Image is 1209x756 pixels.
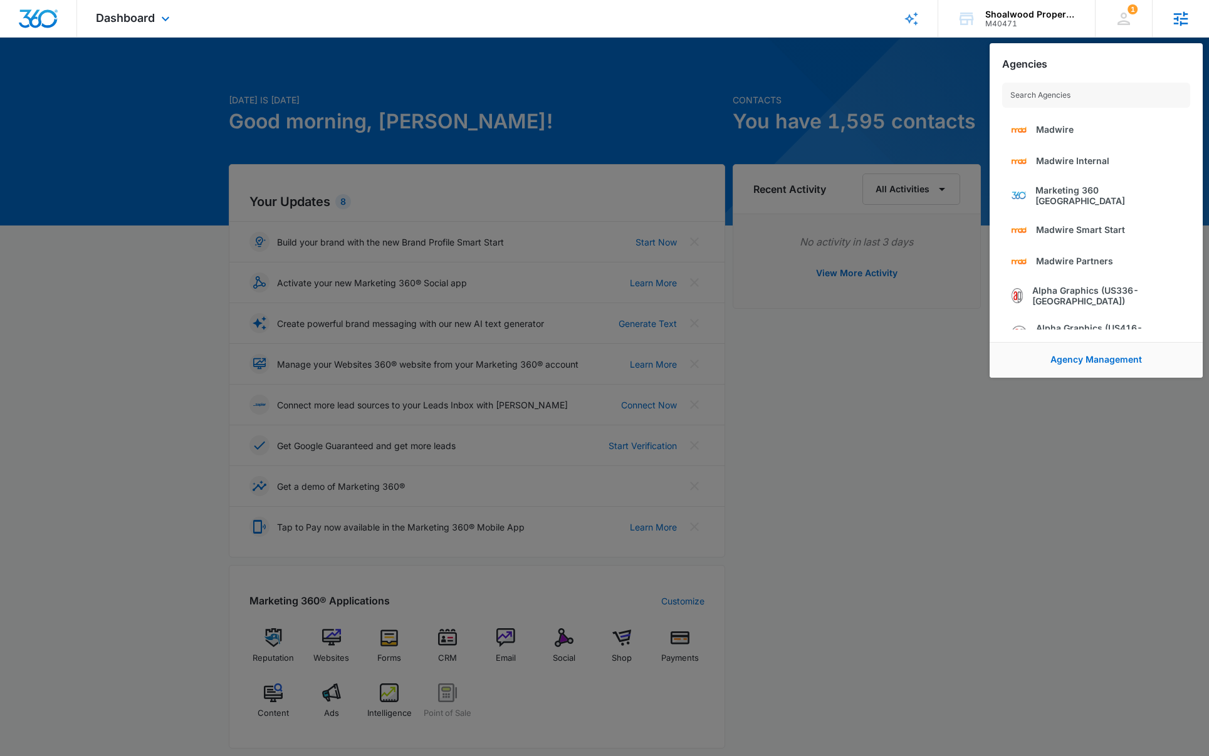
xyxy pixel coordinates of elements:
a: Madwire Internal [1002,145,1190,177]
span: Madwire Internal [1036,155,1109,166]
span: 1 [1128,4,1138,14]
a: Madwire Partners [1002,246,1190,277]
div: account name [985,9,1077,19]
span: Madwire Partners [1036,256,1113,266]
a: Alpha Graphics (US416-DallasTX) [1002,314,1190,352]
span: Alpha Graphics (US336-[GEOGRAPHIC_DATA]) [1032,285,1181,306]
a: Alpha Graphics (US336-[GEOGRAPHIC_DATA]) [1002,277,1190,314]
span: Madwire Smart Start [1036,224,1125,235]
a: Madwire [1002,114,1190,145]
a: Marketing 360 [GEOGRAPHIC_DATA] [1002,177,1190,214]
span: Dashboard [96,11,155,24]
h2: Agencies [1002,58,1047,70]
span: Alpha Graphics (US416-DallasTX) [1036,323,1181,344]
div: account id [985,19,1077,28]
input: Search Agencies [1002,83,1190,108]
span: Madwire [1036,124,1074,135]
a: Agency Management [1050,354,1142,365]
span: Marketing 360 [GEOGRAPHIC_DATA] [1035,185,1181,206]
div: notifications count [1128,4,1138,14]
a: Madwire Smart Start [1002,214,1190,246]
